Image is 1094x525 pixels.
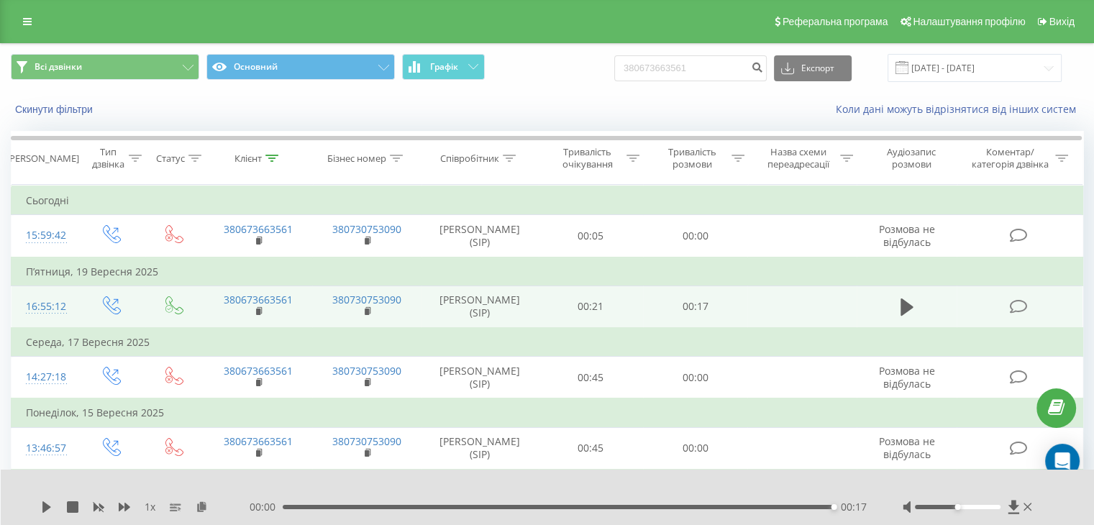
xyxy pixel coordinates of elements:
[440,152,499,165] div: Співробітник
[12,398,1083,427] td: Понеділок, 15 Вересня 2025
[643,286,747,328] td: 00:17
[224,293,293,306] a: 380673663561
[841,500,867,514] span: 00:17
[332,364,401,378] a: 380730753090
[11,54,199,80] button: Всі дзвінки
[224,364,293,378] a: 380673663561
[967,146,1052,170] div: Коментар/категорія дзвінка
[1045,444,1080,478] div: Open Intercom Messenger
[26,222,64,250] div: 15:59:42
[224,222,293,236] a: 380673663561
[836,102,1083,116] a: Коли дані можуть відрізнятися вiд інших систем
[643,357,747,399] td: 00:00
[879,434,935,461] span: Розмова не відбулась
[421,427,539,470] td: [PERSON_NAME] (SIP)
[614,55,767,81] input: Пошук за номером
[1049,16,1075,27] span: Вихід
[761,146,837,170] div: Назва схеми переадресації
[26,293,64,321] div: 16:55:12
[332,434,401,448] a: 380730753090
[870,146,954,170] div: Аудіозапис розмови
[6,152,79,165] div: [PERSON_NAME]
[421,286,539,328] td: [PERSON_NAME] (SIP)
[224,434,293,448] a: 380673663561
[156,152,185,165] div: Статус
[421,215,539,257] td: [PERSON_NAME] (SIP)
[913,16,1025,27] span: Налаштування профілю
[831,504,837,510] div: Accessibility label
[430,62,458,72] span: Графік
[332,293,401,306] a: 380730753090
[12,328,1083,357] td: Середа, 17 Вересня 2025
[656,146,728,170] div: Тривалість розмови
[774,55,852,81] button: Експорт
[91,146,124,170] div: Тип дзвінка
[12,186,1083,215] td: Сьогодні
[206,54,395,80] button: Основний
[11,103,100,116] button: Скинути фільтри
[552,146,624,170] div: Тривалість очікування
[26,363,64,391] div: 14:27:18
[402,54,485,80] button: Графік
[26,434,64,462] div: 13:46:57
[539,215,643,257] td: 00:05
[539,357,643,399] td: 00:45
[145,500,155,514] span: 1 x
[332,222,401,236] a: 380730753090
[35,61,82,73] span: Всі дзвінки
[12,257,1083,286] td: П’ятниця, 19 Вересня 2025
[643,215,747,257] td: 00:00
[234,152,262,165] div: Клієнт
[954,504,960,510] div: Accessibility label
[643,427,747,470] td: 00:00
[250,500,283,514] span: 00:00
[783,16,888,27] span: Реферальна програма
[879,364,935,391] span: Розмова не відбулась
[879,222,935,249] span: Розмова не відбулась
[327,152,386,165] div: Бізнес номер
[539,286,643,328] td: 00:21
[539,427,643,470] td: 00:45
[421,357,539,399] td: [PERSON_NAME] (SIP)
